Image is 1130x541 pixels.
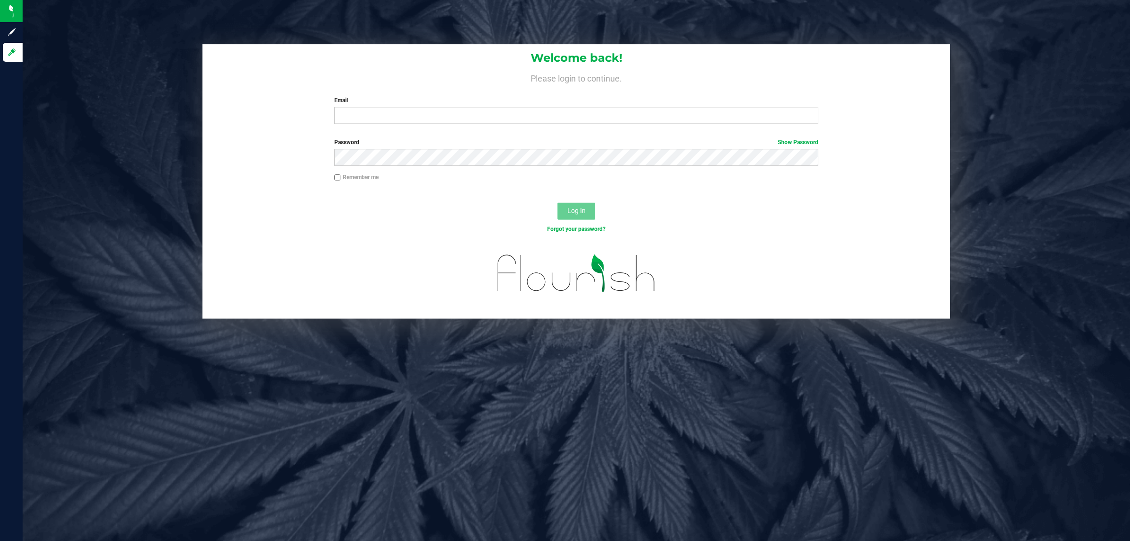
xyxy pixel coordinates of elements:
input: Remember me [334,174,341,181]
inline-svg: Sign up [7,27,16,37]
inline-svg: Log in [7,48,16,57]
img: flourish_logo.svg [483,243,670,303]
span: Log In [567,207,586,214]
h4: Please login to continue. [202,72,950,83]
h1: Welcome back! [202,52,950,64]
span: Password [334,139,359,146]
label: Email [334,96,819,105]
a: Show Password [778,139,818,146]
button: Log In [557,203,595,220]
a: Forgot your password? [547,226,605,232]
label: Remember me [334,173,379,181]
